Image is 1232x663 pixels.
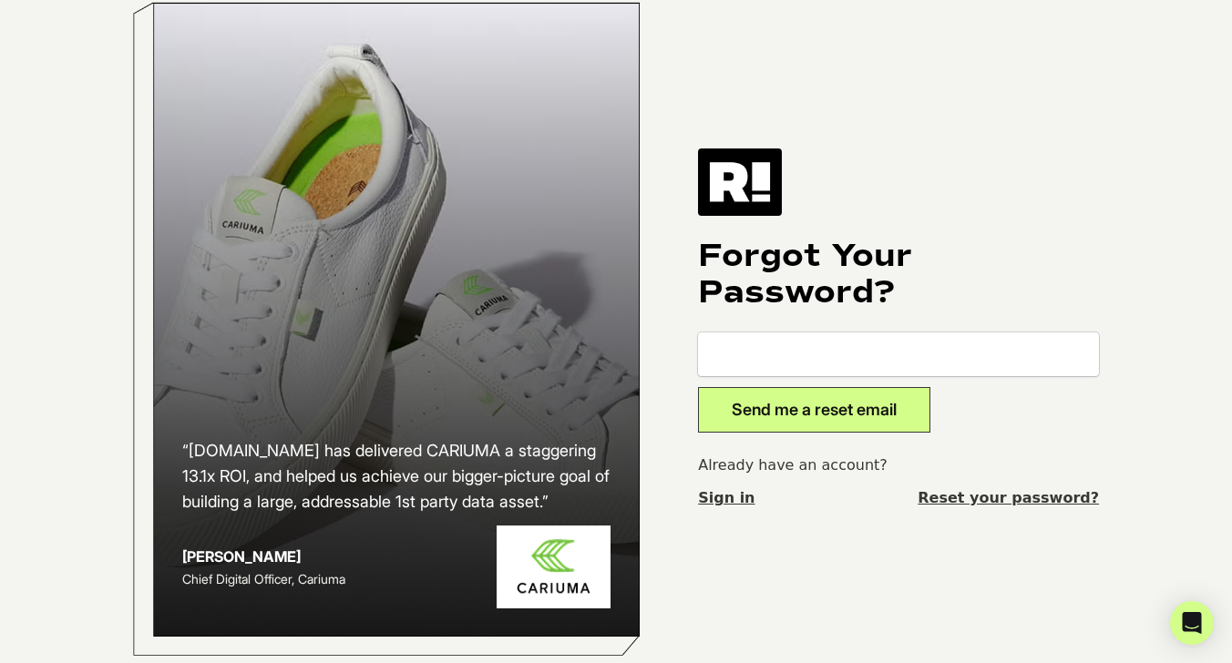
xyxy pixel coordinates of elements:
p: Already have an account? [698,454,1099,476]
img: Cariuma [497,525,611,608]
button: Send me a reset email [698,387,930,433]
a: Reset your password? [918,487,1099,509]
h1: Forgot Your Password? [698,238,1099,311]
h2: “[DOMAIN_NAME] has delivered CARIUMA a staggering 13.1x ROI, and helped us achieve our bigger-pic... [182,438,611,515]
a: Sign in [698,487,755,509]
span: Chief Digital Officer, Cariuma [182,571,345,586]
img: Retention.com [698,148,782,216]
div: Open Intercom Messenger [1170,601,1214,645]
strong: [PERSON_NAME] [182,547,301,566]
